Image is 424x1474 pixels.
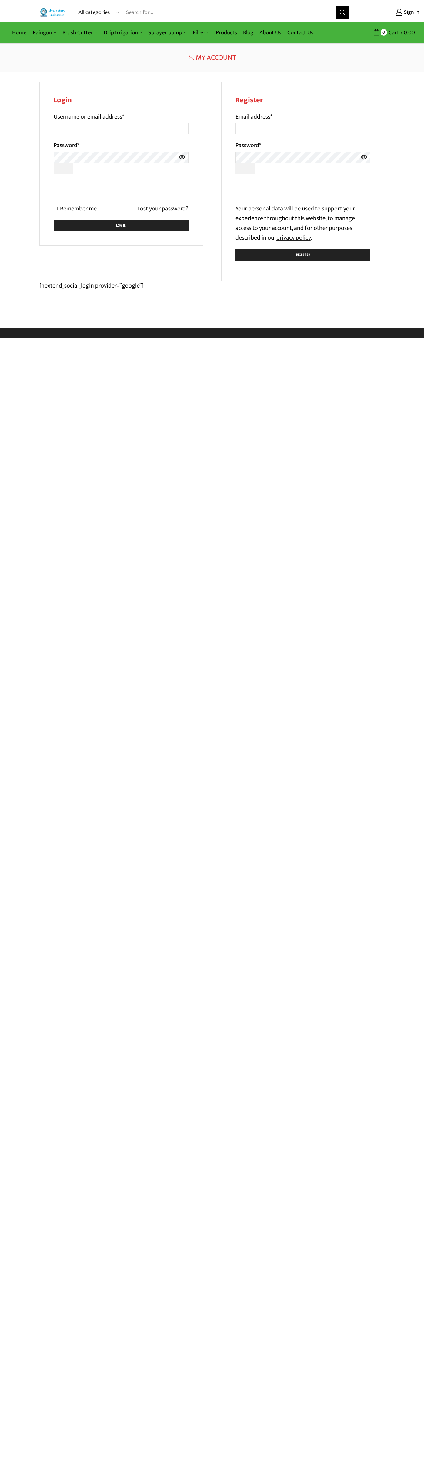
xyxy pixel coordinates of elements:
button: Register [235,249,371,261]
span: 0 [381,29,387,35]
a: privacy policy [276,233,311,243]
p: [nextend_social_login provider=”google”] [39,281,385,291]
p: Your personal data will be used to support your experience throughout this website, to manage acc... [235,204,371,243]
a: Sprayer pump [145,25,189,40]
label: Username or email address [54,112,124,122]
button: Show password [235,163,255,174]
a: Sign in [358,7,419,18]
a: Lost your password? [137,204,189,214]
button: Show password [54,163,73,174]
a: Home [9,25,30,40]
span: ₹ [401,28,404,37]
input: Search for... [123,6,336,19]
span: My Account [196,52,236,64]
button: Log in [54,220,189,231]
label: Password [54,140,79,150]
a: 0 Cart ₹0.00 [355,27,415,38]
label: Password [235,140,261,150]
span: Remember me [60,204,97,214]
h2: Register [235,96,371,105]
a: Brush Cutter [59,25,100,40]
a: Blog [240,25,256,40]
h2: Login [54,96,189,105]
iframe: reCAPTCHA [54,180,146,204]
span: Sign in [402,8,419,16]
label: Email address [235,112,272,122]
iframe: reCAPTCHA [235,180,328,204]
a: Contact Us [284,25,316,40]
input: Remember me [54,207,58,210]
a: Products [213,25,240,40]
a: About Us [256,25,284,40]
button: Search button [336,6,349,19]
bdi: 0.00 [401,28,415,37]
a: Drip Irrigation [101,25,145,40]
span: Cart [387,29,399,37]
a: Raingun [30,25,59,40]
a: Filter [190,25,213,40]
